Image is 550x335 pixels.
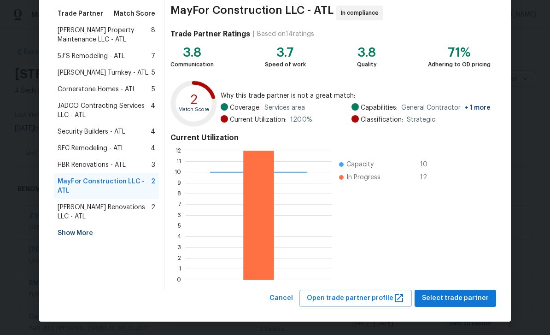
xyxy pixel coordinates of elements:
span: Match Score [114,9,155,18]
span: In Progress [346,173,380,182]
text: Match Score [178,107,209,112]
button: Open trade partner profile [299,290,412,307]
text: 1 [179,266,181,271]
div: 71% [428,48,491,57]
span: Capacity [346,160,374,169]
text: 3 [178,245,181,250]
span: Cancel [269,293,293,304]
span: + 1 more [464,105,491,111]
text: 8 [177,191,181,196]
h4: Current Utilization [170,133,491,142]
span: Strategic [407,115,435,124]
span: MayFor Construction LLC - ATL [58,177,151,195]
span: [PERSON_NAME] Renovations LLC - ATL [58,203,151,221]
text: 5 [178,223,181,229]
span: In compliance [341,8,382,18]
text: 2 [190,93,198,106]
div: Based on 14 ratings [257,29,314,39]
span: 12 [420,173,435,182]
span: [PERSON_NAME] Property Maintenance LLC - ATL [58,26,151,44]
div: Adhering to OD pricing [428,60,491,69]
text: 11 [176,159,181,164]
span: Coverage: [230,103,261,112]
button: Select trade partner [415,290,496,307]
span: 2 [151,203,155,221]
text: 12 [176,148,181,153]
div: Communication [170,60,214,69]
span: 4 [151,127,155,136]
span: Services area [264,103,305,112]
span: Cornerstone Homes - ATL [58,85,136,94]
span: 8 [151,26,155,44]
span: Capabilities: [361,103,398,112]
span: 10 [420,160,435,169]
span: [PERSON_NAME] Turnkey - ATL [58,68,148,77]
span: HBR Renovations - ATL [58,160,126,170]
text: 6 [177,212,181,218]
div: 3.8 [170,48,214,57]
text: 0 [177,277,181,282]
span: Why this trade partner is not a great match: [221,91,491,100]
span: MayFor Construction LLC - ATL [170,6,334,20]
span: 4 [151,144,155,153]
div: Quality [357,60,377,69]
text: 7 [178,201,181,207]
span: 120.0 % [290,115,312,124]
div: 3.7 [265,48,306,57]
span: Security Builders - ATL [58,127,125,136]
span: 5J’S Remodeling - ATL [58,52,125,61]
span: 5 [152,68,155,77]
div: Show More [54,225,159,241]
span: JADCO Contracting Services LLC - ATL [58,101,151,120]
span: 3 [152,160,155,170]
span: Trade Partner [58,9,103,18]
text: 10 [175,169,181,175]
span: Select trade partner [422,293,489,304]
span: Current Utilization: [230,115,287,124]
div: | [250,29,257,39]
span: Open trade partner profile [307,293,404,304]
span: 2 [151,177,155,195]
div: 3.8 [357,48,377,57]
span: 7 [151,52,155,61]
span: Classification: [361,115,403,124]
text: 9 [177,180,181,186]
text: 2 [178,255,181,261]
span: 5 [152,85,155,94]
button: Cancel [266,290,297,307]
h4: Trade Partner Ratings [170,29,250,39]
div: Speed of work [265,60,306,69]
span: 4 [151,101,155,120]
span: General Contractor [401,103,491,112]
span: SEC Remodeling - ATL [58,144,124,153]
text: 4 [177,234,181,239]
